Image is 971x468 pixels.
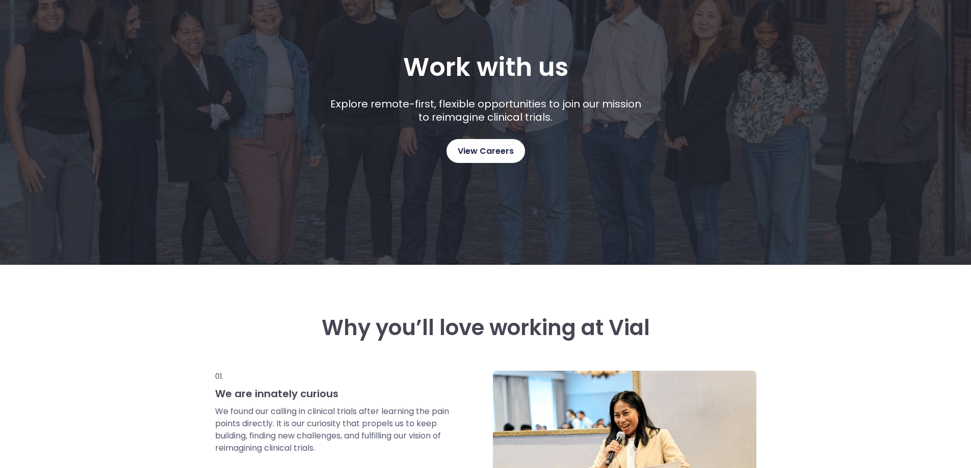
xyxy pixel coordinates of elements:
p: We found our calling in clinical trials after learning the pain points directly. It is our curios... [215,405,451,454]
span: View Careers [458,145,514,158]
p: 01. [215,371,451,382]
h3: We are innately curious [215,387,451,400]
h1: Work with us [403,52,568,82]
p: Explore remote-first, flexible opportunities to join our mission to reimagine clinical trials. [326,97,645,124]
h3: Why you’ll love working at Vial [215,316,756,340]
a: View Careers [447,139,525,163]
